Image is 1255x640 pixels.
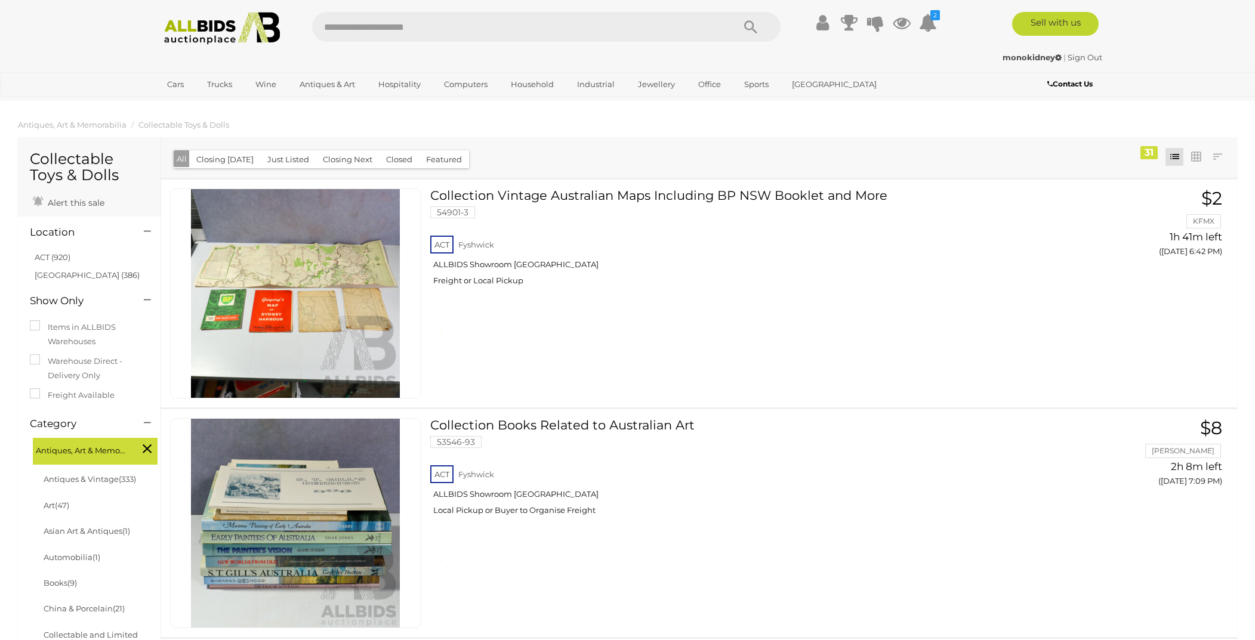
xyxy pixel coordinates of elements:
[138,120,229,129] a: Collectable Toys & Dolls
[784,75,884,94] a: [GEOGRAPHIC_DATA]
[439,188,1049,295] a: Collection Vintage Australian Maps Including BP NSW Booklet and More 54901-3 ACT Fyshwick ALLBIDS...
[44,552,100,562] a: Automobilia(1)
[736,75,776,94] a: Sports
[1012,12,1099,36] a: Sell with us
[919,12,937,33] a: 2
[379,150,420,169] button: Closed
[35,252,70,262] a: ACT (920)
[36,441,125,457] span: Antiques, Art & Memorabilia
[1067,418,1225,493] a: $8 [PERSON_NAME] 2h 8m left ([DATE] 7:09 PM)
[119,474,136,484] span: (333)
[30,193,107,211] a: Alert this sale
[67,578,77,588] span: (9)
[292,75,363,94] a: Antiques & Art
[18,120,127,129] a: Antiques, Art & Memorabilia
[174,150,190,168] button: All
[30,227,126,238] h4: Location
[45,197,104,208] span: Alert this sale
[30,354,149,382] label: Warehouse Direct - Delivery Only
[30,295,126,307] h4: Show Only
[44,604,125,613] a: China & Porcelain(21)
[159,75,192,94] a: Cars
[30,151,149,184] h1: Collectable Toys & Dolls
[690,75,729,94] a: Office
[419,150,469,169] button: Featured
[439,418,1049,524] a: Collection Books Related to Australian Art 53546-93 ACT Fyshwick ALLBIDS Showroom [GEOGRAPHIC_DAT...
[30,320,149,348] label: Items in ALLBIDS Warehouses
[191,189,400,398] img: 54901-3a.jpg
[1201,187,1222,209] span: $2
[1003,52,1063,62] a: monokidney
[35,270,140,280] a: [GEOGRAPHIC_DATA] (386)
[1140,146,1158,159] div: 31
[122,526,130,536] span: (1)
[55,500,69,510] span: (47)
[191,419,400,627] img: 53546-93a.jpg
[930,10,940,20] i: 2
[260,150,316,169] button: Just Listed
[189,150,261,169] button: Closing [DATE]
[630,75,683,94] a: Jewellery
[1068,52,1102,62] a: Sign Out
[1047,78,1096,91] a: Contact Us
[1047,79,1093,88] b: Contact Us
[569,75,622,94] a: Industrial
[1200,417,1222,439] span: $8
[44,578,77,588] a: Books(9)
[199,75,240,94] a: Trucks
[30,388,115,402] label: Freight Available
[30,418,126,429] h4: Category
[44,500,69,510] a: Art(47)
[248,75,284,94] a: Wine
[503,75,562,94] a: Household
[1067,188,1225,263] a: $2 KFMX 1h 41m left ([DATE] 6:42 PM)
[44,526,130,536] a: Asian Art & Antiques(1)
[1063,52,1066,62] span: |
[44,474,136,484] a: Antiques & Vintage(333)
[158,12,287,45] img: Allbids.com.au
[371,75,428,94] a: Hospitality
[721,12,781,42] button: Search
[436,75,495,94] a: Computers
[113,604,125,613] span: (21)
[316,150,380,169] button: Closing Next
[1003,52,1062,62] strong: monokidney
[92,552,100,562] span: (1)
